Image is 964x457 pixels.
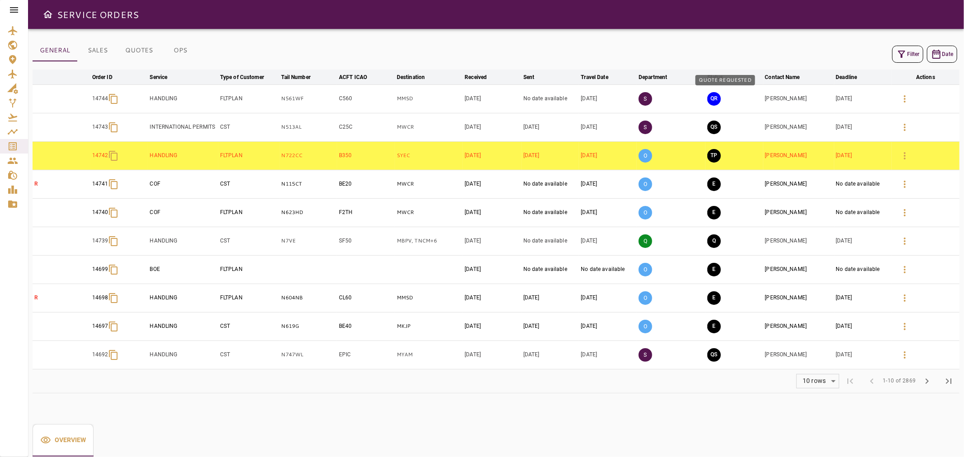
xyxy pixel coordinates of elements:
button: QUOTE SENT [707,348,721,362]
button: EXECUTION [707,177,721,191]
td: C560 [337,84,395,113]
td: [DATE] [834,141,892,170]
button: Details [894,287,916,309]
td: [DATE] [522,284,579,312]
td: [DATE] [579,312,637,340]
p: O [639,177,652,191]
td: [DATE] [463,312,521,340]
p: SYEC [397,152,461,159]
td: [DATE] [463,227,521,255]
td: [DATE] [463,255,521,284]
button: EXECUTION [707,263,721,276]
p: N623HD [282,209,336,216]
p: 14699 [92,266,108,273]
p: 14740 [92,209,108,216]
div: 10 rows [797,374,839,388]
p: O [639,320,652,333]
td: [PERSON_NAME] [763,227,834,255]
button: Details [894,88,916,110]
span: Sent [523,72,546,83]
button: Overview [33,424,94,457]
button: Filter [892,46,923,63]
td: F2TH [337,198,395,227]
div: Service [150,72,167,83]
div: ACFT ICAO [339,72,367,83]
td: [DATE] [579,340,637,369]
button: GENERAL [33,40,77,61]
span: Type of Customer [220,72,276,83]
span: Contact Name [765,72,812,83]
p: MWCR [397,180,461,188]
button: Details [894,259,916,280]
div: Order ID [92,72,113,83]
p: 14697 [92,322,108,330]
p: MWCR [397,123,461,131]
td: [DATE] [579,284,637,312]
td: HANDLING [148,284,218,312]
td: HANDLING [148,227,218,255]
td: No date available [834,170,892,198]
td: No date available [834,198,892,227]
p: N115CT [282,180,336,188]
button: Details [894,173,916,195]
h6: SERVICE ORDERS [57,7,139,22]
div: basic tabs example [33,40,201,61]
td: [DATE] [522,312,579,340]
p: MMSD [397,95,461,103]
span: Received [465,72,498,83]
p: MWCR [397,209,461,216]
span: Destination [397,72,437,83]
td: COF [148,198,218,227]
div: QUOTE REQUESTED [696,75,755,85]
p: MKJP [397,322,461,330]
td: [DATE] [834,113,892,141]
button: Details [894,344,916,366]
td: [DATE] [834,340,892,369]
button: Open drawer [39,5,57,23]
td: [PERSON_NAME] [763,340,834,369]
div: Status [707,72,723,83]
td: BE40 [337,312,395,340]
td: [PERSON_NAME] [763,141,834,170]
td: INTERNATIONAL PERMITS [148,113,218,141]
td: [DATE] [463,284,521,312]
p: 14739 [92,237,108,245]
td: HANDLING [148,312,218,340]
p: O [639,291,652,305]
span: Service [150,72,179,83]
td: [DATE] [579,141,637,170]
p: O [639,149,652,163]
td: [DATE] [463,340,521,369]
p: R [34,180,89,188]
p: N604NB [282,294,336,302]
td: HANDLING [148,340,218,369]
p: N561WF [282,95,336,103]
span: Last Page [938,370,959,392]
td: CST [218,227,280,255]
p: 14744 [92,95,108,103]
td: BE20 [337,170,395,198]
td: No date available [522,198,579,227]
span: Previous Page [861,370,883,392]
button: EXECUTION [707,206,721,219]
button: QUOTING [707,234,721,248]
td: HANDLING [148,84,218,113]
td: [DATE] [463,170,521,198]
td: EPIC [337,340,395,369]
td: [PERSON_NAME] [763,312,834,340]
td: [DATE] [834,312,892,340]
span: chevron_right [922,376,932,387]
p: S [639,121,652,134]
p: N722CC [282,152,336,159]
span: ACFT ICAO [339,72,379,83]
span: Department [639,72,679,83]
div: Department [639,72,667,83]
div: Sent [523,72,535,83]
p: Q [639,234,652,248]
td: [DATE] [463,141,521,170]
td: No date available [834,255,892,284]
span: Next Page [916,370,938,392]
td: [DATE] [579,84,637,113]
span: First Page [839,370,861,392]
button: SALES [77,40,118,61]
